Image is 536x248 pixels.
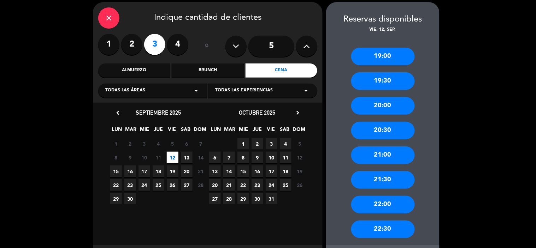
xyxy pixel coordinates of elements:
[124,165,136,177] span: 16
[209,193,221,205] span: 27
[98,63,170,78] div: Almuerzo
[167,165,178,177] span: 19
[351,122,415,139] div: 20:30
[252,152,263,163] span: 9
[223,152,235,163] span: 7
[351,220,415,238] div: 22:30
[351,72,415,90] div: 19:30
[252,138,263,150] span: 2
[280,165,291,177] span: 18
[167,179,178,191] span: 26
[124,152,136,163] span: 9
[144,34,165,55] label: 3
[246,63,317,78] div: Cena
[195,138,207,150] span: 7
[223,193,235,205] span: 28
[252,179,263,191] span: 23
[351,196,415,213] div: 22:00
[153,125,164,137] span: JUE
[224,125,236,137] span: MAR
[139,152,150,163] span: 10
[105,87,145,94] span: Todas las áreas
[293,125,305,137] span: DOM
[110,193,122,205] span: 29
[326,13,440,26] div: Reservas disponibles
[139,179,150,191] span: 24
[124,179,136,191] span: 23
[167,152,178,163] span: 12
[210,125,222,137] span: LUN
[239,109,276,116] span: octubre 2025
[110,165,122,177] span: 15
[326,26,440,34] div: vie. 12, sep.
[280,138,291,150] span: 4
[139,125,151,137] span: MIE
[181,138,193,150] span: 6
[223,179,235,191] span: 21
[351,171,415,189] div: 21:30
[194,125,206,137] span: DOM
[192,86,200,95] i: arrow_drop_down
[294,109,301,116] i: chevron_right
[294,179,306,191] span: 26
[237,179,249,191] span: 22
[110,179,122,191] span: 22
[98,7,317,29] div: Indique cantidad de clientes
[294,165,306,177] span: 19
[98,34,119,55] label: 1
[121,34,142,55] label: 2
[351,146,415,164] div: 21:00
[238,125,249,137] span: MIE
[302,86,310,95] i: arrow_drop_down
[153,165,164,177] span: 18
[139,138,150,150] span: 3
[105,14,113,22] i: close
[153,152,164,163] span: 11
[237,193,249,205] span: 29
[181,179,193,191] span: 27
[139,165,150,177] span: 17
[209,179,221,191] span: 20
[265,125,277,137] span: VIE
[111,125,123,137] span: LUN
[294,138,306,150] span: 5
[110,152,122,163] span: 8
[215,87,273,94] span: Todas las experiencias
[167,138,178,150] span: 5
[266,193,277,205] span: 31
[351,48,415,65] div: 19:00
[237,138,249,150] span: 1
[181,152,193,163] span: 13
[237,152,249,163] span: 8
[223,165,235,177] span: 14
[195,165,207,177] span: 21
[237,165,249,177] span: 15
[294,152,306,163] span: 12
[266,179,277,191] span: 24
[180,125,192,137] span: SAB
[351,97,415,115] div: 20:00
[266,165,277,177] span: 17
[110,138,122,150] span: 1
[279,125,291,137] span: SAB
[252,125,263,137] span: JUE
[280,152,291,163] span: 11
[209,152,221,163] span: 6
[266,152,277,163] span: 10
[124,193,136,205] span: 30
[166,125,178,137] span: VIE
[125,125,137,137] span: MAR
[252,193,263,205] span: 30
[114,109,122,116] i: chevron_left
[167,34,188,55] label: 4
[136,109,181,116] span: septiembre 2025
[266,138,277,150] span: 3
[195,34,218,59] div: ó
[209,165,221,177] span: 13
[252,165,263,177] span: 16
[195,179,207,191] span: 28
[172,63,243,78] div: Brunch
[181,165,193,177] span: 20
[280,179,291,191] span: 25
[153,138,164,150] span: 4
